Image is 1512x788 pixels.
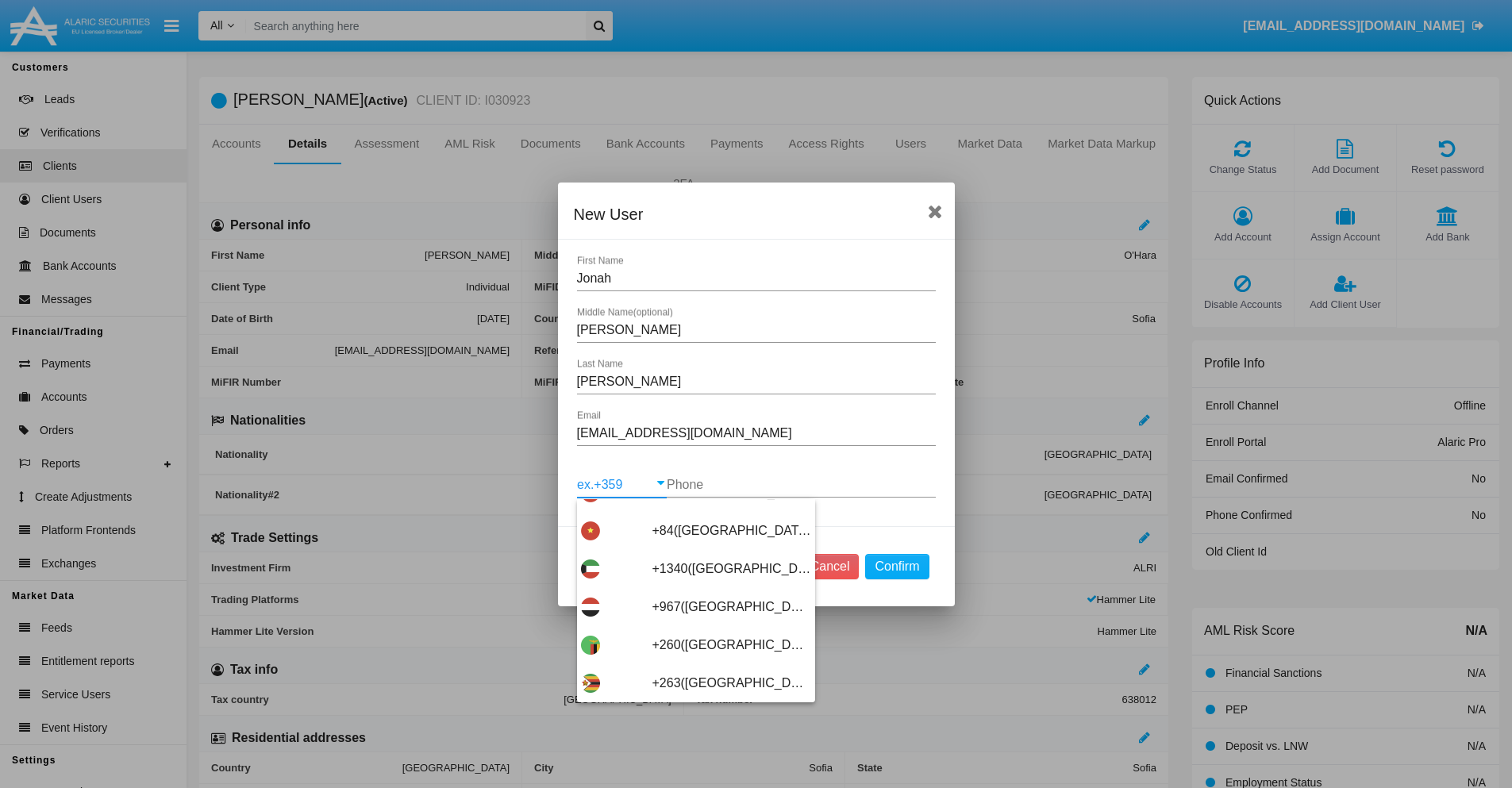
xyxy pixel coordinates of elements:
div: New User [574,202,939,227]
button: Confirm [865,554,929,579]
span: +84([GEOGRAPHIC_DATA]) [652,512,811,550]
span: +1340([GEOGRAPHIC_DATA], [GEOGRAPHIC_DATA]) [652,550,811,588]
button: Cancel [801,554,860,579]
span: +263([GEOGRAPHIC_DATA]) [652,664,811,702]
span: +967([GEOGRAPHIC_DATA]) [652,588,811,626]
span: +260([GEOGRAPHIC_DATA]) [652,626,811,664]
